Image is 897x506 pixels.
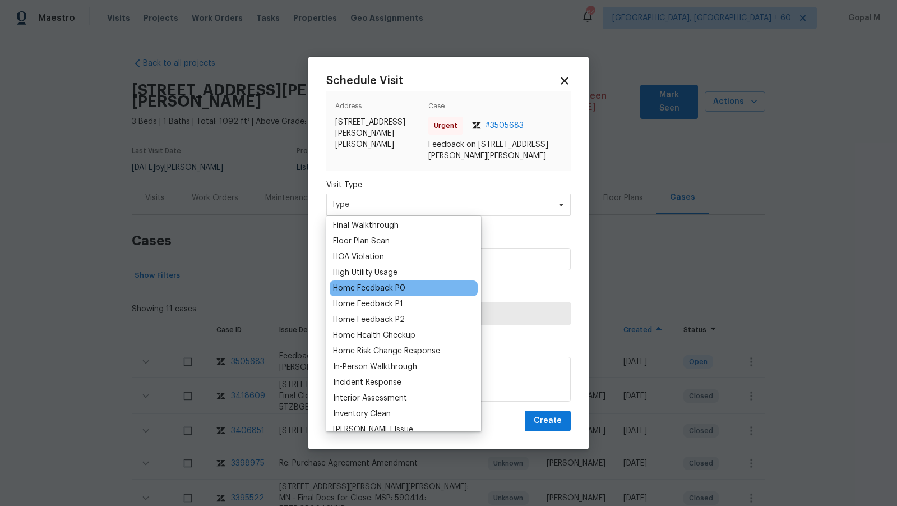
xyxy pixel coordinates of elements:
[335,100,424,117] span: Address
[333,298,403,310] div: Home Feedback P1
[472,122,481,129] img: Zendesk Logo Icon
[333,283,405,294] div: Home Feedback P0
[331,199,549,210] span: Type
[558,75,571,87] span: Close
[333,346,440,357] div: Home Risk Change Response
[525,411,571,431] button: Create
[333,424,413,435] div: [PERSON_NAME] Issue
[333,314,405,325] div: Home Feedback P2
[333,267,397,278] div: High Utility Usage
[333,408,391,420] div: Inventory Clean
[333,251,384,263] div: HOA Violation
[326,75,403,86] span: Schedule Visit
[428,100,562,117] span: Case
[434,120,462,131] span: Urgent
[326,180,571,191] label: Visit Type
[333,361,417,372] div: In-Person Walkthrough
[335,117,424,150] span: [STREET_ADDRESS][PERSON_NAME][PERSON_NAME]
[333,393,407,404] div: Interior Assessment
[428,139,562,162] span: Feedback on [STREET_ADDRESS][PERSON_NAME][PERSON_NAME]
[333,236,390,247] div: Floor Plan Scan
[333,220,399,231] div: Final Walkthrough
[333,377,401,388] div: Incident Response
[534,414,562,428] span: Create
[486,120,524,131] span: # 3505683
[333,330,415,341] div: Home Health Checkup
